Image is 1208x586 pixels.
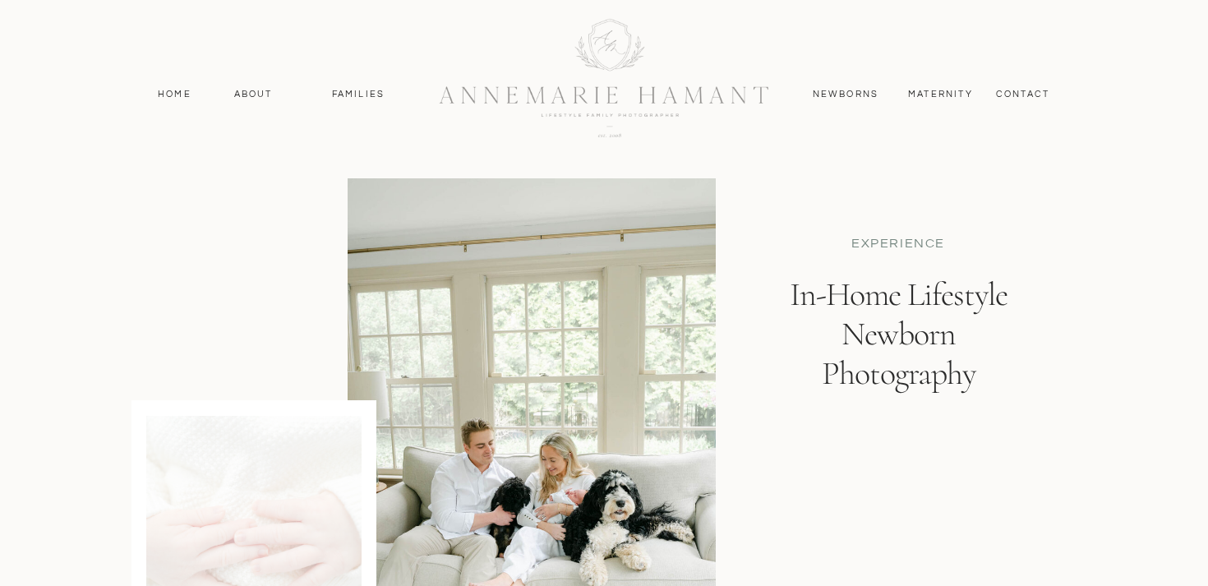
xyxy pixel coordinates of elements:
[321,87,395,102] a: Families
[762,275,1035,407] h1: In-Home Lifestyle Newborn Photography
[987,87,1058,102] a: contact
[797,234,999,251] p: EXPERIENCE
[150,87,199,102] a: Home
[908,87,971,102] a: MAternity
[806,87,885,102] a: Newborns
[229,87,277,102] a: About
